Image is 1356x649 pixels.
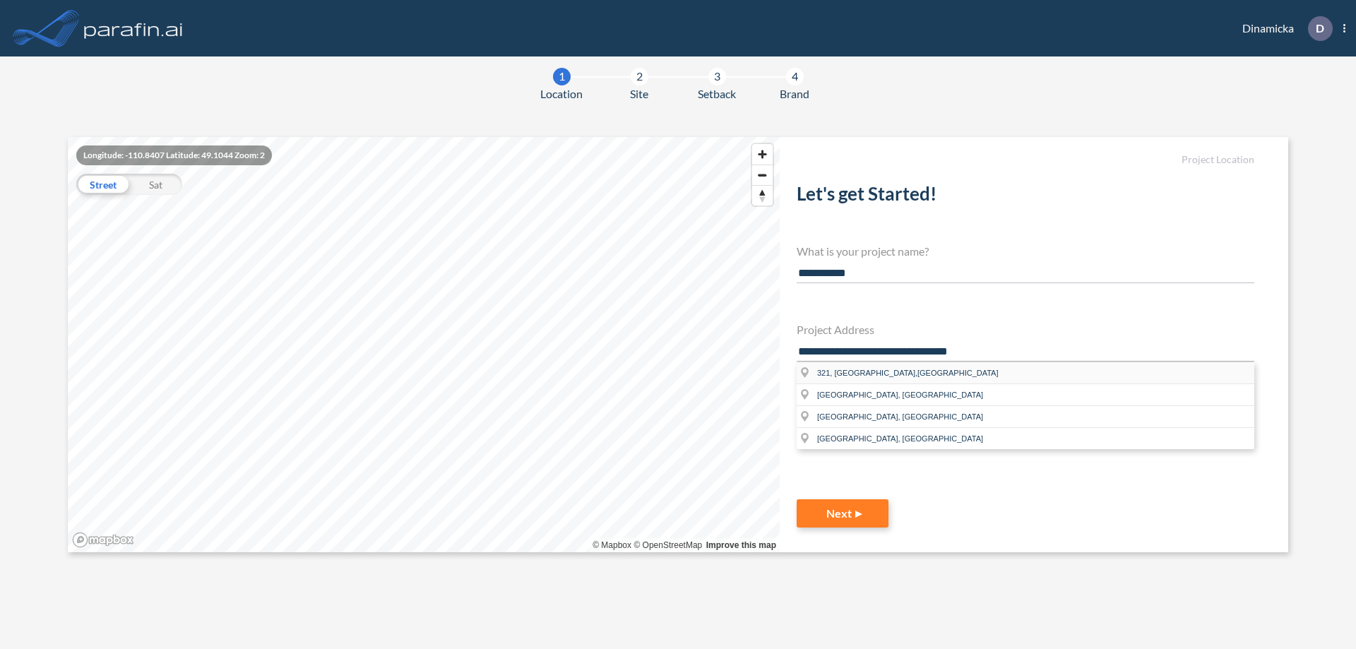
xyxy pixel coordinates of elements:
button: Reset bearing to north [752,185,773,206]
span: Brand [780,85,809,102]
span: Setback [698,85,736,102]
button: Zoom in [752,144,773,165]
h4: What is your project name? [797,244,1254,258]
div: 3 [708,68,726,85]
span: Reset bearing to north [752,186,773,206]
h5: Project Location [797,154,1254,166]
a: OpenStreetMap [634,540,702,550]
h2: Let's get Started! [797,183,1254,210]
span: Site [630,85,648,102]
button: Zoom out [752,165,773,185]
div: 1 [553,68,571,85]
span: [GEOGRAPHIC_DATA], [GEOGRAPHIC_DATA] [817,412,983,421]
div: 4 [786,68,804,85]
a: Improve this map [706,540,776,550]
span: [GEOGRAPHIC_DATA], [GEOGRAPHIC_DATA] [817,391,983,399]
button: Next [797,499,888,528]
p: D [1316,22,1324,35]
div: Longitude: -110.8407 Latitude: 49.1044 Zoom: 2 [76,145,272,165]
span: 321, [GEOGRAPHIC_DATA],[GEOGRAPHIC_DATA] [817,369,999,377]
a: Mapbox [593,540,631,550]
canvas: Map [68,137,780,552]
div: Street [76,174,129,195]
h4: Project Address [797,323,1254,336]
span: [GEOGRAPHIC_DATA], [GEOGRAPHIC_DATA] [817,434,983,443]
img: logo [81,14,186,42]
span: Location [540,85,583,102]
div: Dinamicka [1221,16,1345,41]
a: Mapbox homepage [72,532,134,548]
div: 2 [631,68,648,85]
div: Sat [129,174,182,195]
